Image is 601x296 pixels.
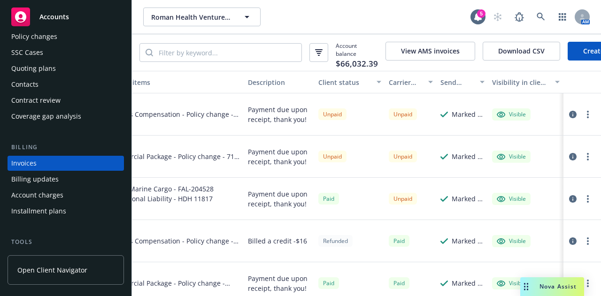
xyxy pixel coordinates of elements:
[437,71,488,93] button: Send result
[107,77,240,87] div: Billable items
[11,188,63,203] div: Account charges
[318,77,371,87] div: Client status
[488,71,563,93] button: Visibility in client dash
[389,108,417,120] div: Unpaid
[11,29,57,44] div: Policy changes
[107,236,240,246] div: Workers Compensation - Policy change - 406-04-99-20-0000
[153,44,301,61] input: Filter by keyword...
[248,236,307,246] div: Billed a credit -$16
[8,29,124,44] a: Policy changes
[107,204,214,213] button: View all
[452,278,485,288] div: Marked as sent
[11,156,37,171] div: Invoices
[492,77,549,87] div: Visibility in client dash
[11,172,59,187] div: Billing updates
[532,8,550,26] a: Search
[440,77,474,87] div: Send result
[520,277,532,296] div: Drag to move
[248,273,311,293] div: Payment due upon receipt, thank you!
[452,194,485,204] div: Marked as sent
[497,279,526,288] div: Visible
[8,61,124,76] a: Quoting plans
[8,45,124,60] a: SSC Cases
[385,42,475,61] button: View AMS invoices
[452,109,485,119] div: Marked as sent
[8,143,124,152] div: Billing
[39,13,69,21] span: Accounts
[248,147,311,167] div: Payment due upon receipt, thank you!
[248,189,311,209] div: Payment due upon receipt, thank you!
[488,8,507,26] a: Start snowing
[318,151,347,162] div: Unpaid
[510,8,529,26] a: Report a Bug
[11,93,61,108] div: Contract review
[8,237,124,247] div: Tools
[248,105,311,124] div: Payment due upon receipt, thank you!
[318,277,339,289] div: Paid
[17,265,87,275] span: Open Client Navigator
[146,49,153,56] svg: Search
[315,71,385,93] button: Client status
[553,8,572,26] a: Switch app
[477,9,485,18] div: 5
[389,277,409,289] div: Paid
[497,237,526,245] div: Visible
[336,58,378,70] span: $66,032.39
[336,42,378,63] span: Account balance
[107,109,240,119] div: Workers Compensation - Policy change - 57WEAD7BK0 (duplicate policy number #1)
[11,45,43,60] div: SSC Cases
[8,188,124,203] a: Account charges
[452,236,485,246] div: Marked as sent
[385,71,437,93] button: Carrier status
[8,77,124,92] a: Contacts
[389,77,423,87] div: Carrier status
[107,184,214,194] div: Ocean Marine Cargo - FAL-204528
[8,109,124,124] a: Coverage gap analysis
[107,194,214,204] div: Professional Liability - HDH 11817
[248,77,311,87] div: Description
[8,172,124,187] a: Billing updates
[389,235,409,247] div: Paid
[539,282,577,290] span: Nova Assist
[8,156,124,171] a: Invoices
[8,204,124,219] a: Installment plans
[143,8,261,26] button: Roman Health Ventures Inc.
[107,278,240,288] div: Commercial Package - Policy change - 57UUNBC7764
[103,71,244,93] button: Billable items
[318,108,347,120] div: Unpaid
[11,61,56,76] div: Quoting plans
[8,93,124,108] a: Contract review
[318,193,339,205] div: Paid
[244,71,315,93] button: Description
[497,152,526,161] div: Visible
[11,204,66,219] div: Installment plans
[389,193,417,205] div: Unpaid
[497,195,526,203] div: Visible
[151,12,232,22] span: Roman Health Ventures Inc.
[520,277,584,296] button: Nova Assist
[107,152,240,161] div: Commercial Package - Policy change - 711-01-85-25-0000
[389,151,417,162] div: Unpaid
[11,109,81,124] div: Coverage gap analysis
[483,42,560,61] button: Download CSV
[318,235,353,247] div: Refunded
[497,110,526,119] div: Visible
[452,152,485,161] div: Marked as sent
[11,77,39,92] div: Contacts
[8,4,124,30] a: Accounts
